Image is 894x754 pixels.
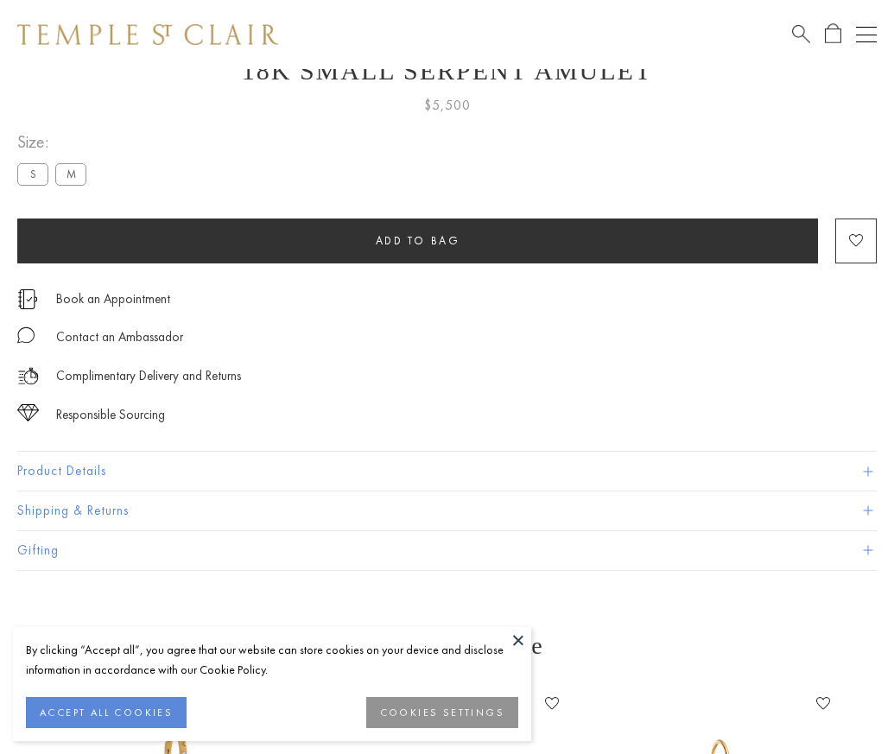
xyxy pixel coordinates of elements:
[56,326,183,348] div: Contact an Ambassador
[17,531,877,570] button: Gifting
[17,163,48,185] label: S
[56,289,170,308] a: Book an Appointment
[26,640,518,680] div: By clicking “Accept all”, you agree that our website can store cookies on your device and disclos...
[17,289,38,309] img: icon_appointment.svg
[825,23,841,45] a: Open Shopping Bag
[17,452,877,491] button: Product Details
[17,56,877,86] h1: 18K Small Serpent Amulet
[55,163,86,185] label: M
[376,233,460,248] span: Add to bag
[856,24,877,45] button: Open navigation
[17,491,877,530] button: Shipping & Returns
[17,128,93,156] span: Size:
[26,697,187,728] button: ACCEPT ALL COOKIES
[792,23,810,45] a: Search
[17,326,35,344] img: MessageIcon-01_2.svg
[424,94,471,117] span: $5,500
[56,404,165,426] div: Responsible Sourcing
[56,365,241,387] p: Complimentary Delivery and Returns
[366,697,518,728] button: COOKIES SETTINGS
[17,404,39,421] img: icon_sourcing.svg
[17,24,278,45] img: Temple St. Clair
[17,219,818,263] button: Add to bag
[17,365,39,387] img: icon_delivery.svg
